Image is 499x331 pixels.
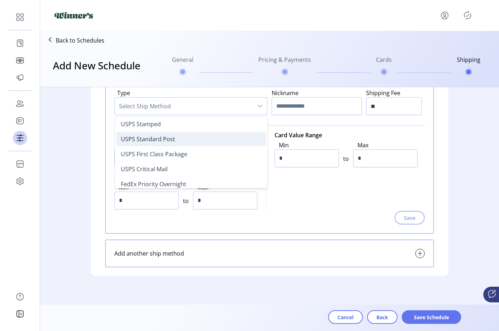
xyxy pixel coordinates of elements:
p: Back to Schedules [56,36,104,45]
span: FedEx Priority Overnight [121,180,186,188]
h3: Add New Schedule [53,58,140,73]
label: Nickname [272,86,298,100]
button: Save Schedule [402,310,461,324]
div: Shipment Quantity [114,131,257,139]
span: to [183,197,189,205]
button: Back [367,310,397,324]
span: USPS Standard Post [121,135,175,143]
div: Card Value Range [275,131,418,139]
li: USPS Stamped [117,117,266,131]
label: Shipping Fee [366,86,400,100]
span: to [343,154,349,163]
label: Max [357,141,418,149]
span: USPS Stamped [121,120,161,128]
span: Cancel [337,313,354,321]
li: USPS Standard Post [117,132,266,146]
h6: Shipping [457,55,480,68]
span: Save Schedule [411,313,452,321]
img: logo [54,12,93,19]
label: Type [114,86,133,100]
div: Add another ship method [114,249,184,258]
span: Back [376,313,388,321]
li: USPS Critical Mail [117,162,266,176]
div: dropdown trigger [253,98,267,115]
button: menu [430,7,462,24]
div: Shipment Value Range [114,173,257,182]
li: FedEx Priority Overnight [117,177,266,191]
li: USPS First Class Package [117,147,266,161]
span: USPS Critical Mail [121,165,168,173]
span: USPS First Class Package [121,150,187,158]
button: Cancel [328,310,363,324]
span: Select Ship Method [115,98,253,115]
label: Min [279,141,339,149]
button: Publisher Panel [462,10,473,21]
